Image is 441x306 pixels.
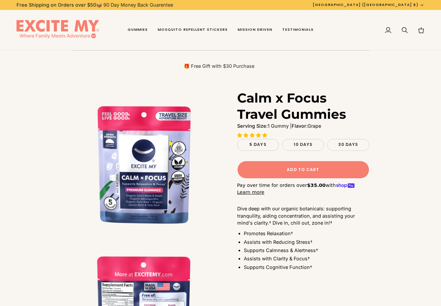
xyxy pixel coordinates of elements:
h1: Calm x Focus Travel Gummies [237,90,364,122]
li: Assists with Clarity & Focus† [244,255,369,262]
li: Promotes Relaxation† [244,230,369,237]
p: 📦 90 Day Money Back Guarentee [17,1,173,9]
button: Add to Cart [237,161,369,179]
span: Testimonials [282,27,313,32]
span: Add to Cart [287,167,319,173]
span: 5 Days [249,142,267,147]
button: [GEOGRAPHIC_DATA] ([GEOGRAPHIC_DATA] $) [308,2,429,8]
img: Calm x Focus Travel Gummies [72,90,221,239]
a: Testimonials [277,10,318,50]
strong: Serving Size: [237,123,268,129]
img: EXCITE MY® [17,20,99,40]
p: 1 Gummy | Grape [237,122,369,130]
span: 30 Days [338,142,358,147]
p: 🎁 Free Gift with $30 Purchase [72,63,366,69]
strong: Flavor: [292,123,308,129]
li: Supports Calmness & Alertness† [244,247,369,254]
a: Mosquito Repellent Stickers [153,10,233,50]
strong: Free Shipping on Orders over $50 [17,2,96,8]
span: Mosquito Repellent Stickers [158,27,228,32]
span: Dive deep with our organic botanicals: supporting tranquility, aiding concentration, and assistin... [237,206,355,226]
li: Supports Cognitive Function† [244,264,369,271]
li: Assists with Reducing Stress† [244,239,369,246]
a: Gummies [123,10,153,50]
span: 5.00 stars [237,132,269,138]
span: Mission Driven [238,27,272,32]
span: Gummies [128,27,148,32]
span: 10 Days [294,142,313,147]
a: Mission Driven [233,10,277,50]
